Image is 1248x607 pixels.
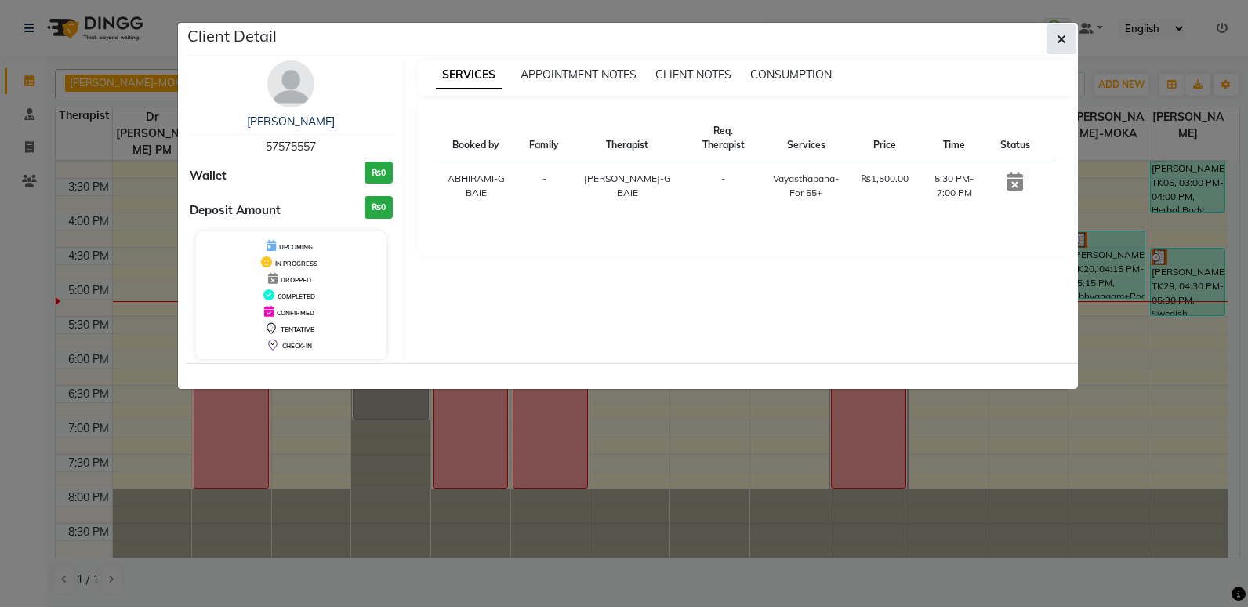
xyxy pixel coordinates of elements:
img: avatar [267,60,314,107]
span: IN PROGRESS [275,260,317,267]
span: APPOINTMENT NOTES [521,67,637,82]
th: Family [520,114,568,162]
span: CONSUMPTION [750,67,832,82]
h3: ₨0 [365,196,393,219]
th: Time [918,114,991,162]
th: Price [851,114,918,162]
span: 57575557 [266,140,316,154]
td: ABHIRAMI-G BAIE [433,162,521,210]
span: [PERSON_NAME]-G BAIE [584,173,671,198]
span: CHECK-IN [282,342,312,350]
span: COMPLETED [278,293,315,300]
h5: Client Detail [187,24,277,48]
span: TENTATIVE [281,325,314,333]
td: - [686,162,760,210]
th: Req. Therapist [686,114,760,162]
span: Wallet [190,167,227,185]
h3: ₨0 [365,162,393,184]
span: DROPPED [281,276,311,284]
a: [PERSON_NAME] [247,114,335,129]
td: - [520,162,568,210]
div: ₨1,500.00 [861,172,909,186]
span: CLIENT NOTES [655,67,731,82]
span: Deposit Amount [190,202,281,220]
th: Booked by [433,114,521,162]
span: UPCOMING [279,243,313,251]
td: 5:30 PM-7:00 PM [918,162,991,210]
th: Status [991,114,1039,162]
span: CONFIRMED [277,309,314,317]
div: Vayasthapana-For 55+ [771,172,842,200]
span: SERVICES [436,61,502,89]
th: Services [761,114,851,162]
th: Therapist [568,114,686,162]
